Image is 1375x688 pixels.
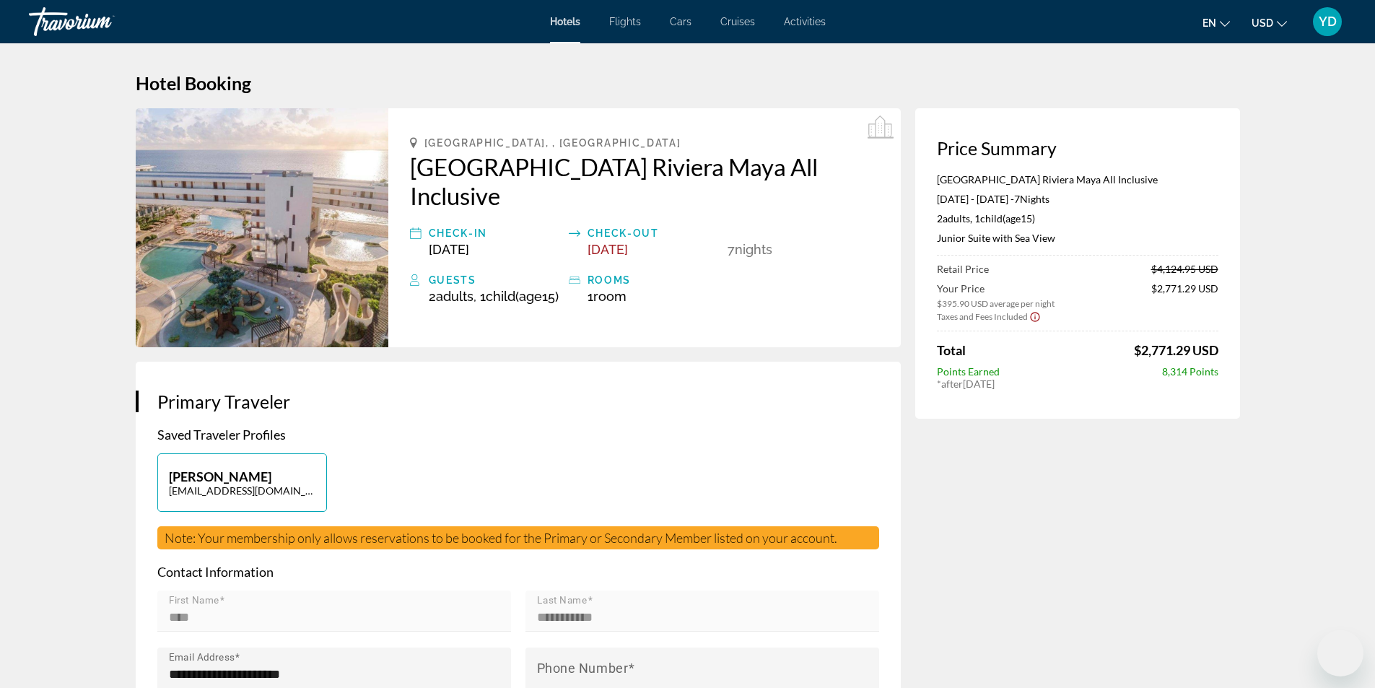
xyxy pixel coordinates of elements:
h1: Hotel Booking [136,72,1240,94]
span: Room [593,289,627,304]
span: Nights [1020,193,1049,205]
span: [DATE] [429,242,469,257]
span: Adults [943,212,970,225]
button: Show Taxes and Fees breakdown [937,309,1041,323]
span: 2 [937,212,970,225]
a: Activities [784,16,826,27]
a: Hotels [550,16,580,27]
span: Child [980,212,1003,225]
p: [EMAIL_ADDRESS][DOMAIN_NAME] [169,484,315,497]
p: Saved Traveler Profiles [157,427,879,443]
button: Change language [1202,12,1230,33]
div: Check-out [588,225,720,242]
button: User Menu [1309,6,1346,37]
a: [GEOGRAPHIC_DATA] Riviera Maya All Inclusive [410,152,879,210]
span: , 1 [473,289,559,304]
mat-label: Last Name [537,595,588,606]
span: 7 [1014,193,1020,205]
div: Check-in [429,225,562,242]
mat-label: Email Address [169,652,235,663]
p: [GEOGRAPHIC_DATA] Riviera Maya All Inclusive [937,173,1218,186]
a: Cars [670,16,691,27]
p: [DATE] - [DATE] - [937,193,1218,205]
img: Sensira Resort & Spa Riviera Maya All Inclusive [136,108,388,347]
span: Child [486,289,515,304]
span: $4,124.95 USD [1151,263,1218,275]
span: Retail Price [937,263,989,275]
h3: Price Summary [937,137,1218,159]
span: 8,314 Points [1162,365,1218,378]
p: Junior Suite with Sea View [937,232,1218,244]
button: Change currency [1252,12,1287,33]
span: $2,771.29 USD [1134,342,1218,358]
div: Guests [429,271,562,289]
span: ( 15) [980,212,1035,225]
a: Cruises [720,16,755,27]
span: USD [1252,17,1273,29]
span: Adults [436,289,473,304]
span: Taxes and Fees Included [937,311,1028,322]
iframe: Button to launch messaging window [1317,630,1363,676]
h3: Primary Traveler [157,391,879,412]
button: Show Taxes and Fees disclaimer [1029,310,1041,323]
span: 1 [588,289,627,304]
p: [PERSON_NAME] [169,469,315,484]
span: [GEOGRAPHIC_DATA], , [GEOGRAPHIC_DATA] [424,137,681,149]
p: Contact Information [157,564,879,580]
span: YD [1319,14,1337,29]
span: Age [1005,212,1021,225]
span: 7 [728,242,735,257]
mat-label: First Name [169,595,219,606]
button: [PERSON_NAME][EMAIL_ADDRESS][DOMAIN_NAME] [157,453,327,512]
span: ( 15) [486,289,559,304]
span: Your Price [937,282,1055,295]
a: Flights [609,16,641,27]
a: Travorium [29,3,173,40]
div: * [DATE] [937,378,1218,390]
span: after [941,378,963,390]
span: Total [937,342,966,358]
span: , 1 [970,212,1035,225]
span: [DATE] [588,242,628,257]
span: Note: Your membership only allows reservations to be booked for the Primary or Secondary Member l... [165,530,837,546]
span: $2,771.29 USD [1151,282,1218,309]
span: 2 [429,289,473,304]
span: $395.90 USD average per night [937,298,1055,309]
span: Age [519,289,542,304]
mat-label: Phone Number [537,661,629,676]
span: Nights [735,242,772,257]
span: en [1202,17,1216,29]
span: Points Earned [937,365,1000,378]
div: rooms [588,271,720,289]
